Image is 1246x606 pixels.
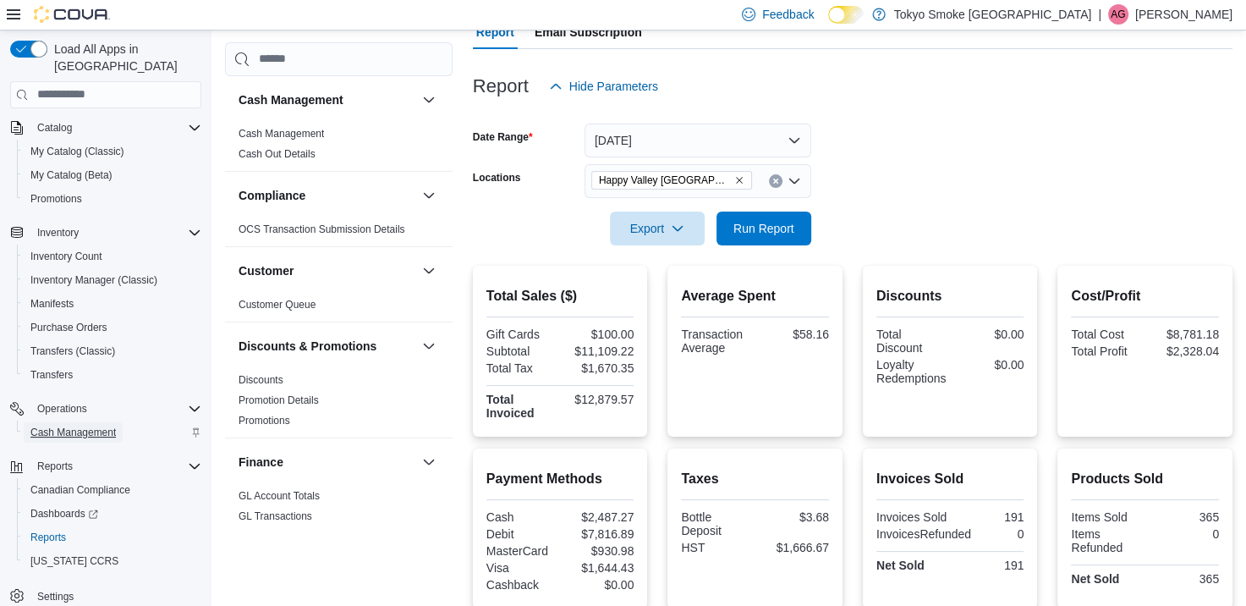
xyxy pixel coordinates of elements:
h2: Average Spent [681,286,829,306]
span: Run Report [733,220,794,237]
div: Items Refunded [1071,527,1141,554]
span: Cash Management [239,127,324,140]
div: $1,666.67 [759,541,829,554]
span: Operations [30,399,201,419]
span: Inventory Manager (Classic) [30,273,157,287]
a: My Catalog (Classic) [24,141,131,162]
div: Cash Management [225,124,453,171]
a: Cash Management [24,422,123,443]
div: MasterCard [486,544,557,558]
div: Cash [486,510,557,524]
span: Dashboards [30,507,98,521]
span: Feedback [762,6,814,23]
div: Allyson Gear [1108,4,1128,25]
div: Transaction Average [681,328,751,355]
span: Purchase Orders [24,317,201,338]
button: Reports [30,456,80,477]
div: Total Cost [1071,328,1141,341]
span: Inventory [30,223,201,243]
a: Promotions [24,189,89,209]
span: OCS Transaction Submission Details [239,223,405,236]
span: Catalog [37,121,72,135]
div: 365 [1149,510,1219,524]
a: Cash Management [239,128,324,140]
span: Discounts [239,373,283,387]
span: Promotions [24,189,201,209]
h3: Report [473,76,529,96]
span: Promotions [239,414,290,427]
button: Export [610,212,705,245]
a: My Catalog (Beta) [24,165,119,185]
strong: Net Sold [1071,572,1119,586]
h3: Discounts & Promotions [239,338,376,355]
span: Washington CCRS [24,551,201,571]
div: Finance [225,486,453,533]
a: Discounts [239,374,283,386]
span: GL Transactions [239,510,312,523]
span: Transfers (Classic) [30,344,115,358]
div: Total Tax [486,361,557,375]
div: $8,781.18 [1149,328,1219,341]
span: Happy Valley Goose Bay [591,171,752,190]
button: Catalog [30,118,79,138]
div: $0.00 [563,578,634,592]
span: Email Subscription [535,15,642,49]
span: Inventory Count [24,246,201,267]
div: 0 [1149,527,1219,541]
div: Visa [486,561,557,575]
button: Manifests [17,292,208,316]
button: Run Report [716,212,811,245]
div: $2,328.04 [1149,344,1219,358]
span: Transfers [30,368,73,382]
div: Debit [486,527,557,541]
button: Operations [3,397,208,421]
div: $930.98 [563,544,634,558]
span: AG [1111,4,1125,25]
h2: Cost/Profit [1071,286,1219,306]
button: Operations [30,399,94,419]
div: 365 [1149,572,1219,586]
div: Discounts & Promotions [225,370,453,438]
span: Settings [37,590,74,603]
button: Clear input [769,174,782,188]
div: 191 [953,510,1024,524]
div: $11,109.22 [563,344,634,358]
a: Dashboards [24,504,105,524]
button: Cash Management [17,421,208,444]
div: Subtotal [486,344,557,358]
button: Cash Management [239,91,415,108]
button: My Catalog (Classic) [17,140,208,163]
span: Dashboards [24,504,201,524]
a: Transfers (Classic) [24,341,122,361]
span: Transfers [24,365,201,385]
span: Settings [30,585,201,606]
span: Cash Management [30,426,116,439]
h3: Finance [239,454,283,471]
button: Transfers [17,363,208,387]
button: Compliance [239,187,415,204]
div: Total Discount [876,328,947,355]
button: Open list of options [788,174,801,188]
a: Cash Out Details [239,148,316,160]
button: Remove Happy Valley Goose Bay from selection in this group [734,175,744,185]
button: Catalog [3,116,208,140]
p: [PERSON_NAME] [1135,4,1232,25]
span: Purchase Orders [30,321,107,334]
span: Reports [37,460,73,473]
label: Date Range [473,130,533,144]
button: Customer [419,261,439,281]
h3: Compliance [239,187,305,204]
span: Dark Mode [828,24,829,25]
a: Canadian Compliance [24,480,137,500]
span: Canadian Compliance [30,483,130,497]
a: GL Transactions [239,510,312,522]
div: Cashback [486,578,557,592]
span: Inventory Count [30,250,102,263]
input: Dark Mode [828,6,864,24]
span: Reports [24,527,201,548]
button: Reports [17,526,208,549]
p: Tokyo Smoke [GEOGRAPHIC_DATA] [894,4,1092,25]
div: 0 [978,527,1024,541]
a: Inventory Count [24,246,109,267]
button: Transfers (Classic) [17,339,208,363]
